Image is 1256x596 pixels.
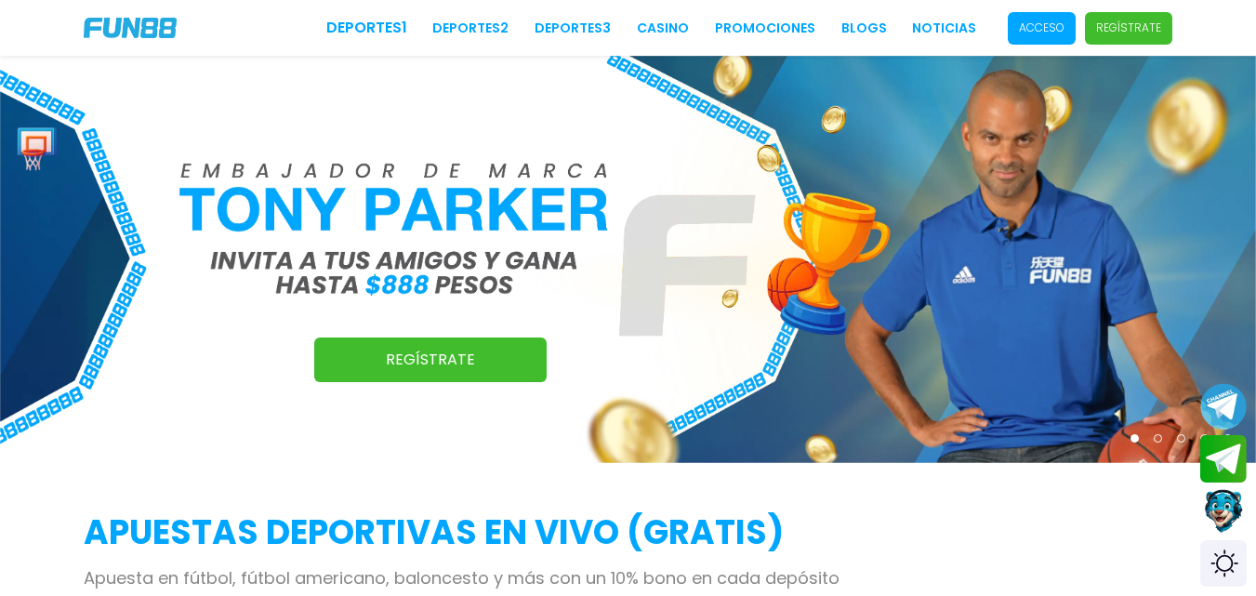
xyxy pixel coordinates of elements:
h2: APUESTAS DEPORTIVAS EN VIVO (gratis) [84,508,1172,558]
p: Apuesta en fútbol, fútbol americano, baloncesto y más con un 10% bono en cada depósito [84,565,1172,590]
div: Switch theme [1200,540,1247,587]
button: Join telegram channel [1200,382,1247,430]
a: Deportes3 [535,19,611,38]
a: Deportes1 [326,17,407,39]
a: Promociones [715,19,815,38]
button: Contact customer service [1200,487,1247,536]
a: Deportes2 [432,19,509,38]
a: Regístrate [314,338,547,382]
a: NOTICIAS [912,19,976,38]
a: BLOGS [841,19,887,38]
img: Company Logo [84,18,177,38]
button: Join telegram [1200,435,1247,483]
p: Acceso [1019,20,1064,36]
a: CASINO [637,19,689,38]
p: Regístrate [1096,20,1161,36]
